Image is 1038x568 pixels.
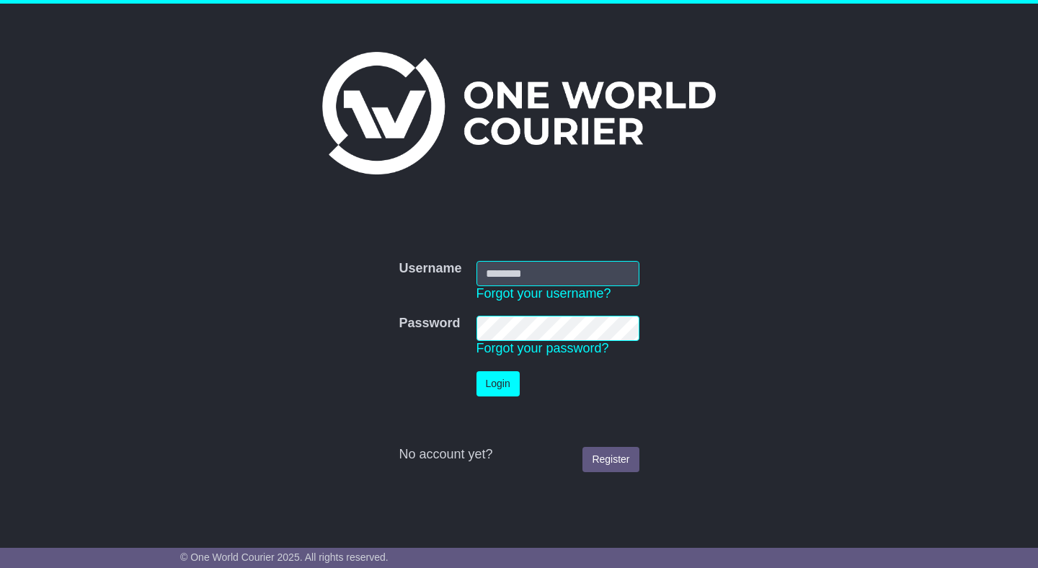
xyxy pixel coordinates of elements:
label: Username [399,261,461,277]
button: Login [476,371,520,396]
a: Forgot your password? [476,341,609,355]
a: Register [582,447,639,472]
div: No account yet? [399,447,639,463]
a: Forgot your username? [476,286,611,301]
label: Password [399,316,460,332]
span: © One World Courier 2025. All rights reserved. [180,551,389,563]
img: One World [322,52,716,174]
